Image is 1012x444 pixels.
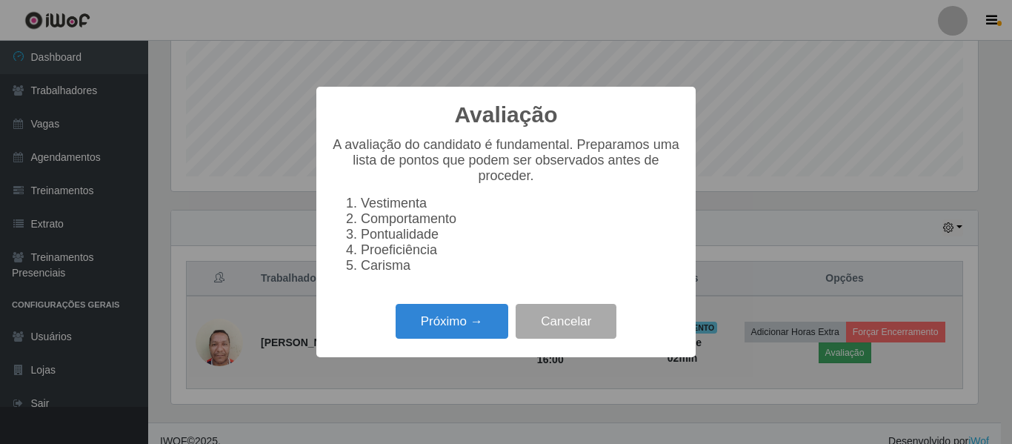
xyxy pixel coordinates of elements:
[331,137,681,184] p: A avaliação do candidato é fundamental. Preparamos uma lista de pontos que podem ser observados a...
[361,211,681,227] li: Comportamento
[361,242,681,258] li: Proeficiência
[361,258,681,274] li: Carisma
[455,102,558,128] h2: Avaliação
[516,304,616,339] button: Cancelar
[361,227,681,242] li: Pontualidade
[396,304,508,339] button: Próximo →
[361,196,681,211] li: Vestimenta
